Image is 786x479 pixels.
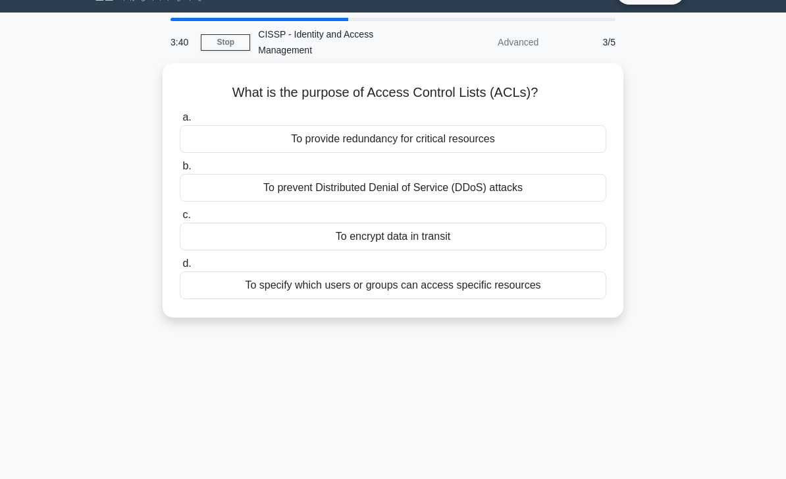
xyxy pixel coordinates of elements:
[180,125,606,153] div: To provide redundancy for critical resources
[163,29,201,55] div: 3:40
[546,29,623,55] div: 3/5
[180,271,606,299] div: To specify which users or groups can access specific resources
[250,21,431,63] div: CISSP - Identity and Access Management
[182,209,190,220] span: c.
[182,258,191,269] span: d.
[180,223,606,250] div: To encrypt data in transit
[182,111,191,123] span: a.
[431,29,546,55] div: Advanced
[201,34,250,51] a: Stop
[178,84,608,101] h5: What is the purpose of Access Control Lists (ACLs)?
[180,174,606,202] div: To prevent Distributed Denial of Service (DDoS) attacks
[182,160,191,171] span: b.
